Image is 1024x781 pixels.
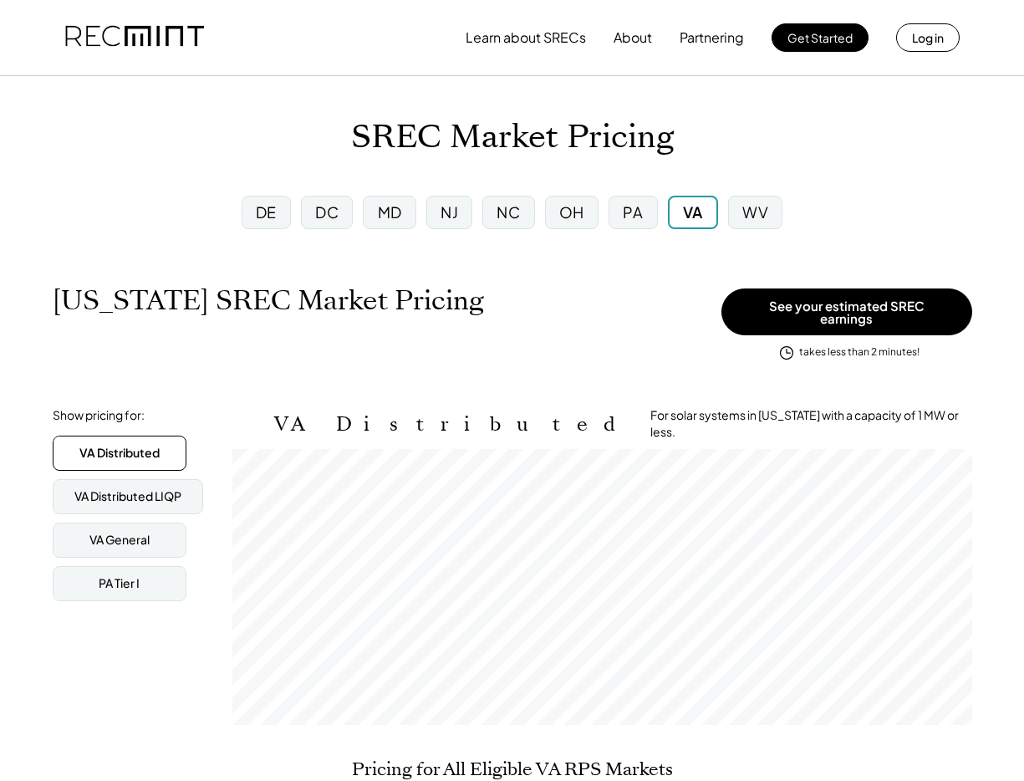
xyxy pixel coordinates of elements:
[742,202,768,222] div: WV
[650,407,972,440] div: For solar systems in [US_STATE] with a capacity of 1 MW or less.
[799,345,920,360] div: takes less than 2 minutes!
[721,288,972,335] button: See your estimated SREC earnings
[256,202,277,222] div: DE
[497,202,520,222] div: NC
[623,202,643,222] div: PA
[274,412,625,436] h2: VA Distributed
[683,202,703,222] div: VA
[351,118,674,157] h1: SREC Market Pricing
[680,21,744,54] button: Partnering
[53,284,484,317] h1: [US_STATE] SREC Market Pricing
[315,202,339,222] div: DC
[466,21,586,54] button: Learn about SRECs
[65,9,204,66] img: recmint-logotype%403x.png
[99,575,140,592] div: PA Tier I
[74,488,181,505] div: VA Distributed LIQP
[89,532,150,549] div: VA General
[79,445,160,462] div: VA Distributed
[53,407,145,424] div: Show pricing for:
[559,202,584,222] div: OH
[772,23,869,52] button: Get Started
[352,758,673,780] h2: Pricing for All Eligible VA RPS Markets
[614,21,652,54] button: About
[441,202,458,222] div: NJ
[378,202,402,222] div: MD
[896,23,960,52] button: Log in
